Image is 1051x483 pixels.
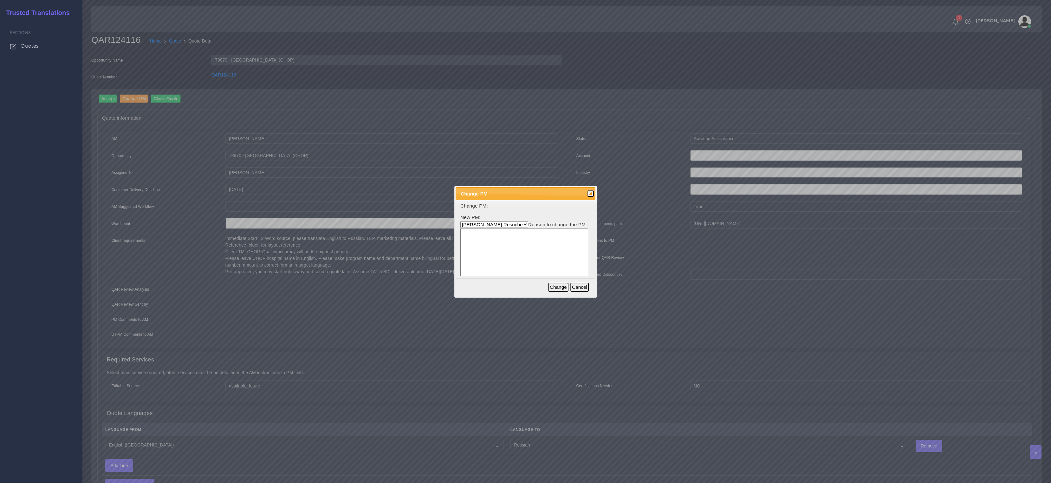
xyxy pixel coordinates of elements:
[5,39,78,53] a: Quotes
[21,43,39,50] span: Quotes
[461,190,577,197] span: Change PM
[10,30,31,35] span: Sections
[587,190,594,197] button: Close
[548,283,568,292] button: Change
[460,202,591,291] form: New PM: Reason to change the PM:
[2,9,70,17] h2: Trusted Translations
[570,283,589,292] button: Cancel
[460,202,591,209] p: Change PM:
[2,8,70,18] a: Trusted Translations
